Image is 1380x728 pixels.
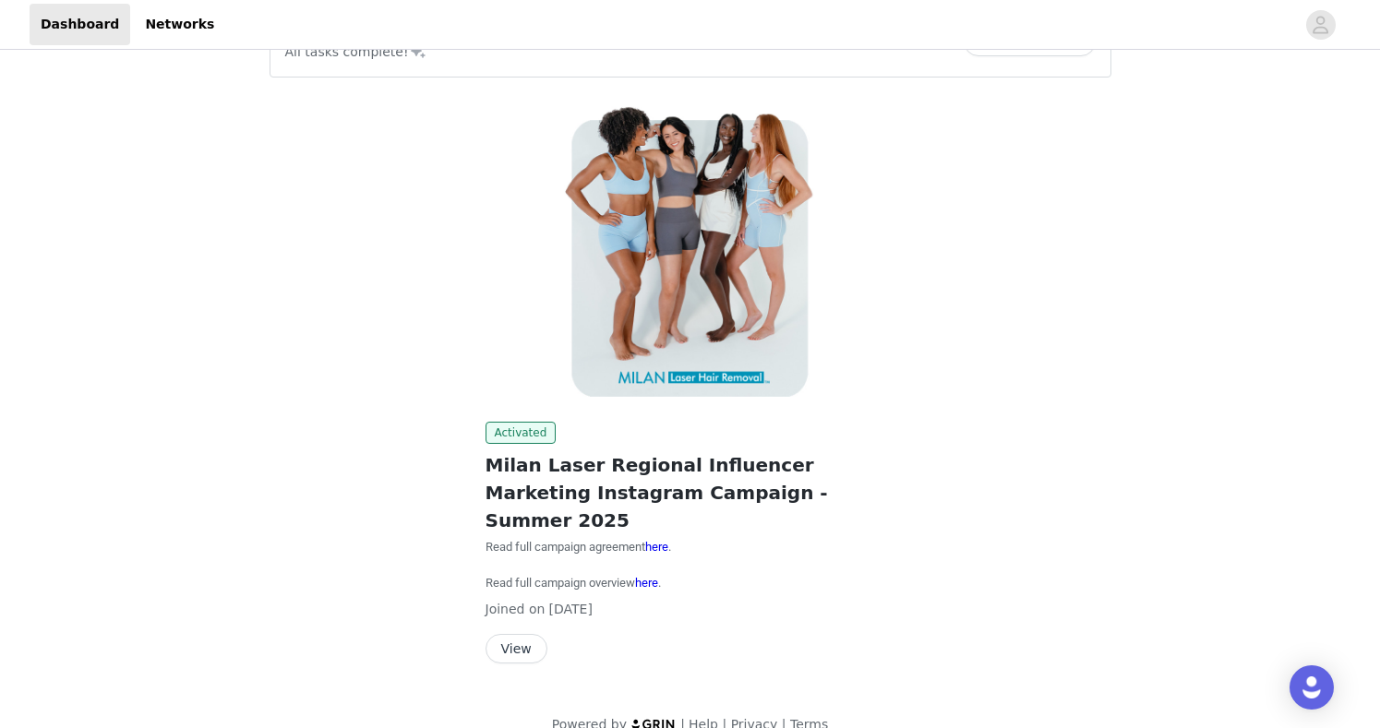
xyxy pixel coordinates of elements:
span: Activated [486,422,557,444]
span: Read full campaign overview . [486,576,661,590]
div: Open Intercom Messenger [1290,665,1334,710]
a: View [486,642,547,656]
img: Milan Laser [486,100,895,407]
span: Read full campaign agreement . [486,540,671,554]
a: here [635,576,658,590]
span: [DATE] [549,602,593,616]
a: here [645,540,668,554]
p: All tasks complete! [285,40,427,62]
button: View [486,634,547,663]
div: avatar [1312,10,1329,40]
a: Dashboard [30,4,130,45]
h2: Milan Laser Regional Influencer Marketing Instagram Campaign - Summer 2025 [486,451,895,534]
span: Joined on [486,602,546,616]
a: Networks [134,4,225,45]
